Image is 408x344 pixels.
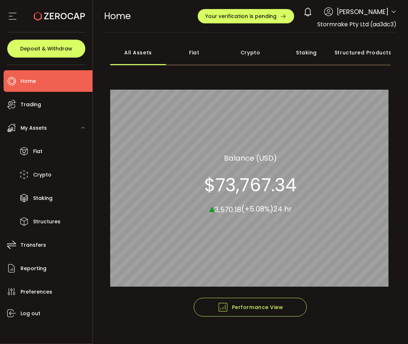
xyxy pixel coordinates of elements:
span: 24 hr [273,204,292,214]
iframe: Chat Widget [372,309,408,344]
div: All Assets [110,40,166,65]
span: Preferences [21,287,52,297]
span: Home [104,10,131,22]
span: Trading [21,99,41,110]
span: My Assets [21,123,47,133]
span: Your verification is pending [205,14,277,19]
span: Stormrake Pty Ltd (aa3dc3) [317,20,396,28]
span: Transfers [21,240,46,250]
span: [PERSON_NAME] [337,7,389,17]
span: Fiat [33,146,42,157]
span: Reporting [21,263,46,274]
span: Performance View [218,302,283,313]
section: Balance (USD) [224,153,277,164]
section: $73,767.34 [204,174,296,196]
button: Performance View [194,298,307,317]
span: Log out [21,308,40,319]
span: (+5.08%) [241,204,273,214]
div: Crypto [222,40,278,65]
div: Fiat [166,40,222,65]
span: Structures [33,216,60,227]
span: Home [21,76,36,86]
span: 3,570.18 [215,205,241,215]
span: ▴ [209,201,215,216]
span: Crypto [33,170,51,180]
button: Your verification is pending [198,9,294,23]
div: Staking [278,40,335,65]
div: Structured Products [335,40,391,65]
span: Staking [33,193,53,204]
span: Deposit & Withdraw [20,46,72,51]
button: Deposit & Withdraw [7,40,85,58]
